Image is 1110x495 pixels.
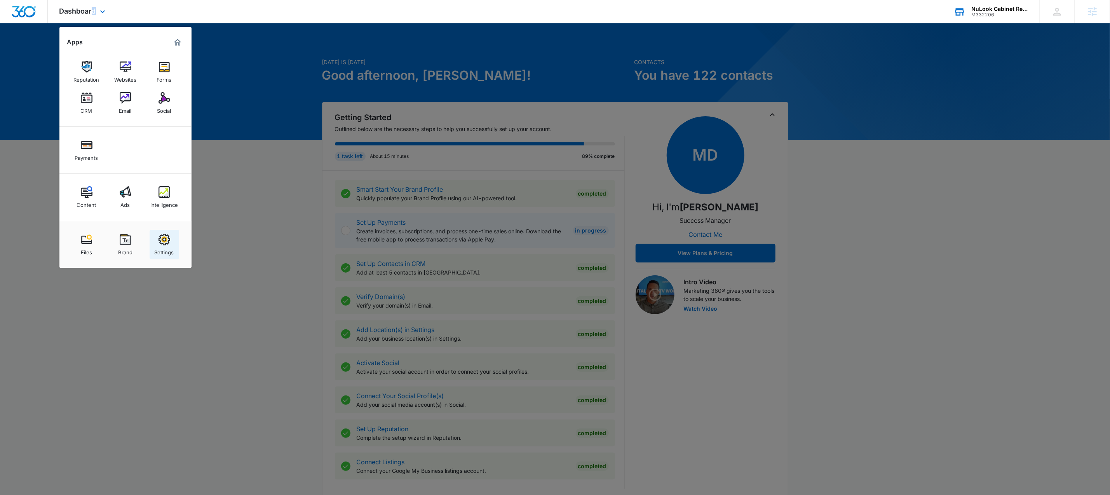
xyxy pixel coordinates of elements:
[111,230,140,259] a: Brand
[74,73,99,83] div: Reputation
[72,230,101,259] a: Files
[72,88,101,118] a: CRM
[114,73,136,83] div: Websites
[157,104,171,114] div: Social
[150,182,179,212] a: Intelligence
[111,182,140,212] a: Ads
[59,7,96,15] span: Dashboard
[150,230,179,259] a: Settings
[72,135,101,165] a: Payments
[150,88,179,118] a: Social
[118,245,132,255] div: Brand
[171,36,184,49] a: Marketing 360® Dashboard
[75,151,98,161] div: Payments
[119,104,132,114] div: Email
[81,245,92,255] div: Files
[121,198,130,208] div: Ads
[157,73,172,83] div: Forms
[67,38,83,46] h2: Apps
[72,182,101,212] a: Content
[155,245,174,255] div: Settings
[81,104,92,114] div: CRM
[971,6,1028,12] div: account name
[150,198,178,208] div: Intelligence
[111,88,140,118] a: Email
[72,57,101,87] a: Reputation
[111,57,140,87] a: Websites
[150,57,179,87] a: Forms
[971,12,1028,17] div: account id
[77,198,96,208] div: Content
